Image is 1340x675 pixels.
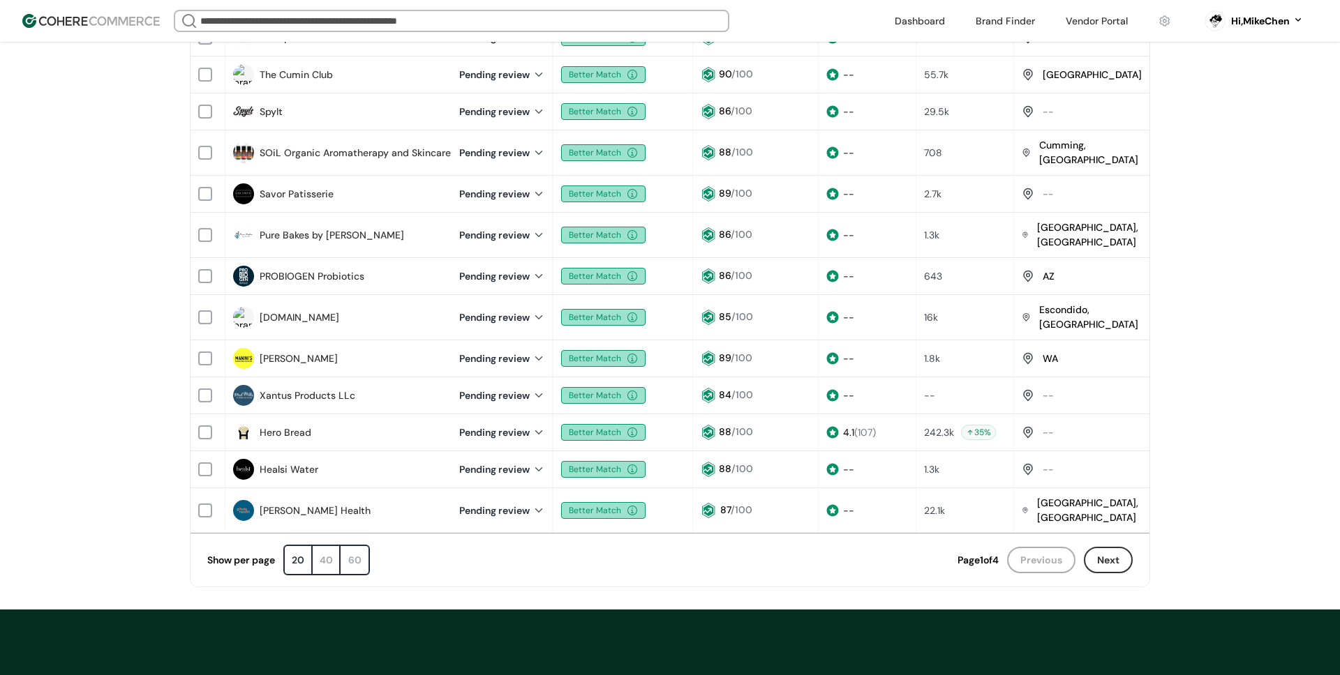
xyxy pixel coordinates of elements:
[233,348,254,369] img: brand logo
[719,68,731,80] span: 90
[1039,138,1146,167] div: Cumming, [GEOGRAPHIC_DATA]
[1043,105,1054,119] div: --
[233,101,254,122] img: brand logo
[459,388,545,403] div: Pending review
[260,503,371,518] a: [PERSON_NAME] Health
[561,387,646,404] div: Better Match
[924,425,954,440] div: 242.3k
[1043,68,1142,82] div: [GEOGRAPHIC_DATA]
[260,228,404,243] a: Pure Bakes by [PERSON_NAME]
[561,309,646,326] div: Better Match
[1231,14,1304,29] button: Hi,MikeChen
[260,146,451,160] a: SOiL Organic Aromatherapy and Skincare
[233,307,254,328] img: brand logo
[843,504,854,517] span: --
[233,64,254,85] img: brand logo
[719,310,731,323] span: 85
[260,425,311,440] a: Hero Bread
[1205,10,1226,31] svg: 0 percent
[341,546,368,574] div: 60
[854,426,876,439] span: ( 107 )
[731,351,752,364] span: /100
[843,270,854,282] span: --
[843,352,854,365] span: --
[719,425,731,438] span: 88
[459,462,545,477] div: Pending review
[260,462,318,477] a: Healsi Water
[731,462,753,475] span: /100
[843,146,854,159] span: --
[958,553,999,568] div: Page 1 of 4
[720,503,731,516] span: 87
[22,14,160,28] img: Cohere Logo
[974,426,991,439] span: 35 %
[1043,425,1054,440] div: --
[1231,14,1290,29] div: Hi, MikeChen
[1043,351,1058,366] div: WA
[561,424,646,441] div: Better Match
[731,425,753,438] span: /100
[924,146,942,160] div: 708
[731,310,753,323] span: /100
[260,310,339,325] a: [DOMAIN_NAME]
[1043,388,1054,403] div: --
[459,425,545,440] div: Pending review
[233,142,254,163] img: brand logo
[1043,187,1054,202] div: --
[459,269,545,284] div: Pending review
[260,351,338,366] a: [PERSON_NAME]
[924,228,939,243] div: 1.3k
[260,388,355,403] a: Xantus Products LLc
[459,105,545,119] div: Pending review
[924,187,941,202] div: 2.7k
[843,188,854,200] span: --
[561,350,646,367] div: Better Match
[561,144,646,161] div: Better Match
[719,187,731,199] span: 89
[719,105,731,117] span: 86
[561,268,646,285] div: Better Match
[233,266,254,287] img: brand logo
[260,269,364,284] a: PROBIOGEN Probiotics
[233,385,254,406] img: brand logo
[459,351,545,366] div: Pending review
[731,503,752,516] span: /100
[561,227,646,243] div: Better Match
[924,462,939,477] div: 1.3k
[719,228,731,241] span: 86
[731,68,753,80] span: /100
[1007,547,1075,573] button: Previous
[719,269,731,282] span: 86
[924,310,938,325] div: 16k
[731,105,752,117] span: /100
[313,546,341,574] div: 40
[843,426,854,439] span: 4.1
[843,311,854,324] span: --
[843,68,854,81] span: --
[1043,462,1054,477] div: --
[561,66,646,83] div: Better Match
[233,422,254,443] img: brand logo
[1043,269,1055,284] div: AZ
[731,269,752,282] span: /100
[459,68,545,82] div: Pending review
[924,269,942,284] div: 643
[719,388,731,401] span: 84
[561,185,646,202] div: Better Match
[1037,220,1146,250] div: [GEOGRAPHIC_DATA], [GEOGRAPHIC_DATA]
[731,228,752,241] span: /100
[924,68,948,82] div: 55.7k
[285,546,313,574] div: 20
[233,225,254,245] img: brand logo
[924,503,945,518] div: 22.1k
[561,103,646,120] div: Better Match
[459,503,545,518] div: Pending review
[719,462,731,475] span: 88
[731,388,753,401] span: /100
[233,459,254,480] img: brand logo
[260,187,334,202] a: Savor Patisserie
[1037,496,1146,525] div: [GEOGRAPHIC_DATA], [GEOGRAPHIC_DATA]
[843,389,854,402] span: --
[719,351,731,364] span: 89
[843,105,854,118] span: --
